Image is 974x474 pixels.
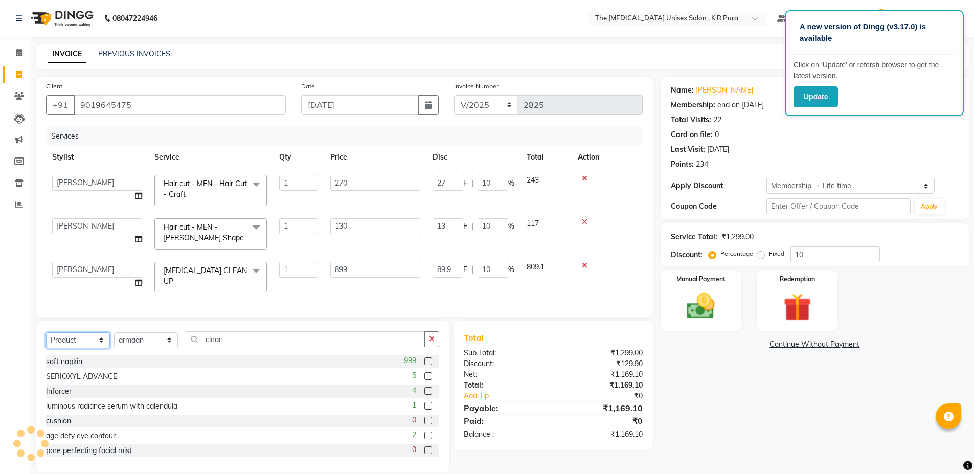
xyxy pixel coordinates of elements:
[769,249,784,258] label: Fixed
[463,178,467,189] span: F
[164,179,247,199] span: Hair cut - MEN - Hair Cut - Craft
[148,146,273,169] th: Service
[715,129,719,140] div: 0
[508,221,514,232] span: %
[766,198,911,214] input: Enter Offer / Coupon Code
[471,221,473,232] span: |
[717,100,764,110] div: end on [DATE]
[46,431,116,441] div: age defy eye contour
[527,219,539,228] span: 117
[915,199,944,214] button: Apply
[456,380,553,391] div: Total:
[508,264,514,275] span: %
[412,430,416,440] span: 2
[663,339,967,350] a: Continue Without Payment
[48,45,86,63] a: INVOICE
[412,400,416,411] span: 1
[553,429,650,440] div: ₹1,169.10
[98,49,170,58] a: PREVIOUS INVOICES
[508,178,514,189] span: %
[678,290,723,322] img: _cash.svg
[273,146,324,169] th: Qty
[671,115,711,125] div: Total Visits:
[696,85,753,96] a: [PERSON_NAME]
[456,429,553,440] div: Balance :
[26,4,96,33] img: logo
[426,146,520,169] th: Disc
[46,146,148,169] th: Stylist
[794,60,955,81] p: Click on ‘Update’ or refersh browser to get the latest version.
[456,415,553,427] div: Paid:
[671,232,717,242] div: Service Total:
[46,416,71,426] div: cushion
[412,444,416,455] span: 0
[721,232,754,242] div: ₹1,299.00
[553,348,650,358] div: ₹1,299.00
[46,95,75,115] button: +91
[872,9,890,27] img: chandu
[527,175,539,185] span: 243
[720,249,753,258] label: Percentage
[471,178,473,189] span: |
[696,159,708,170] div: 234
[520,146,572,169] th: Total
[456,391,569,401] a: Add Tip
[553,369,650,380] div: ₹1,169.10
[713,115,721,125] div: 22
[112,4,157,33] b: 08047224946
[404,355,416,366] span: 999
[463,221,467,232] span: F
[164,222,244,242] span: Hair cut - MEN - [PERSON_NAME] Shape
[572,146,643,169] th: Action
[671,250,703,260] div: Discount:
[800,21,949,44] p: A new version of Dingg (v3.17.0) is available
[553,380,650,391] div: ₹1,169.10
[671,100,715,110] div: Membership:
[454,82,499,91] label: Invoice Number
[671,129,713,140] div: Card on file:
[456,402,553,414] div: Payable:
[676,275,726,284] label: Manual Payment
[46,401,177,412] div: luminous radiance serum with calendula
[173,277,178,286] a: x
[570,391,650,401] div: ₹0
[671,144,705,155] div: Last Visit:
[244,233,248,242] a: x
[46,445,132,456] div: pore perfecting facial mist
[412,370,416,381] span: 5
[164,266,247,286] span: [MEDICAL_DATA] CLEAN UP
[301,82,315,91] label: Date
[780,275,815,284] label: Redemption
[671,159,694,170] div: Points:
[324,146,426,169] th: Price
[553,402,650,414] div: ₹1,169.10
[46,356,82,367] div: soft napkin
[707,144,729,155] div: [DATE]
[412,415,416,425] span: 0
[46,386,72,397] div: Inforcer
[456,369,553,380] div: Net:
[553,358,650,369] div: ₹129.90
[671,201,767,212] div: Coupon Code
[456,358,553,369] div: Discount:
[46,82,62,91] label: Client
[47,127,650,146] div: Services
[456,348,553,358] div: Sub Total:
[46,371,117,382] div: SERIOXYL ADVANCE
[775,290,820,325] img: _gift.svg
[794,86,838,107] button: Update
[74,95,286,115] input: Search by Name/Mobile/Email/Code
[412,385,416,396] span: 4
[463,264,467,275] span: F
[464,332,487,343] span: Total
[186,331,425,347] input: Search or Scan
[671,85,694,96] div: Name:
[553,415,650,427] div: ₹0
[527,262,545,272] span: 809.1
[471,264,473,275] span: |
[671,180,767,191] div: Apply Discount
[186,190,190,199] a: x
